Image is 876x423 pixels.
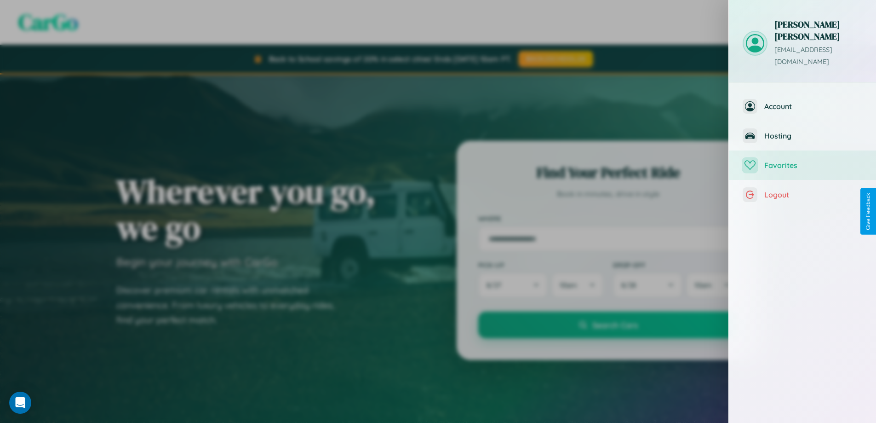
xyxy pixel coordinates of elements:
button: Hosting [729,121,876,151]
button: Account [729,92,876,121]
h3: [PERSON_NAME] [PERSON_NAME] [774,18,862,42]
span: Hosting [764,131,862,140]
div: Give Feedback [865,193,871,230]
p: [EMAIL_ADDRESS][DOMAIN_NAME] [774,44,862,68]
span: Favorites [764,161,862,170]
button: Logout [729,180,876,209]
span: Account [764,102,862,111]
div: Open Intercom Messenger [9,392,31,414]
button: Favorites [729,151,876,180]
span: Logout [764,190,862,199]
